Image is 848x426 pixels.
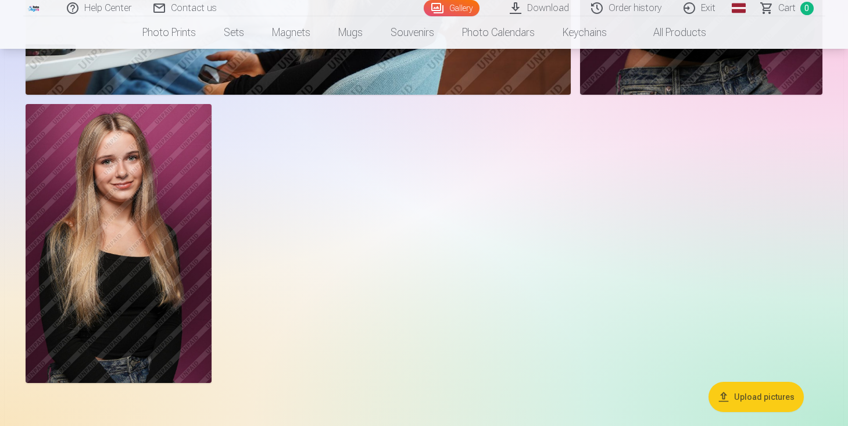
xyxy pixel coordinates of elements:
[391,26,434,38] font: Souvenirs
[128,16,210,49] a: Photo prints
[210,16,258,49] a: Sets
[377,16,448,49] a: Souvenirs
[701,2,715,13] font: Exit
[563,26,607,38] font: Keychains
[84,2,131,13] font: Help Center
[324,16,377,49] a: Mugs
[734,392,795,402] font: Upload pictures
[449,3,473,13] font: Gallery
[549,16,621,49] a: Keychains
[338,26,363,38] font: Mugs
[171,2,217,13] font: Contact us
[804,3,809,13] font: 0
[28,5,41,12] img: /fa1
[778,2,796,13] font: Cart
[272,26,310,38] font: Magnets
[709,382,804,412] button: Upload pictures
[527,2,569,13] font: Download
[621,16,720,49] a: All products
[609,2,661,13] font: Order history
[258,16,324,49] a: Magnets
[653,26,706,38] font: All products
[462,26,535,38] font: Photo calendars
[224,26,244,38] font: Sets
[142,26,196,38] font: Photo prints
[448,16,549,49] a: Photo calendars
